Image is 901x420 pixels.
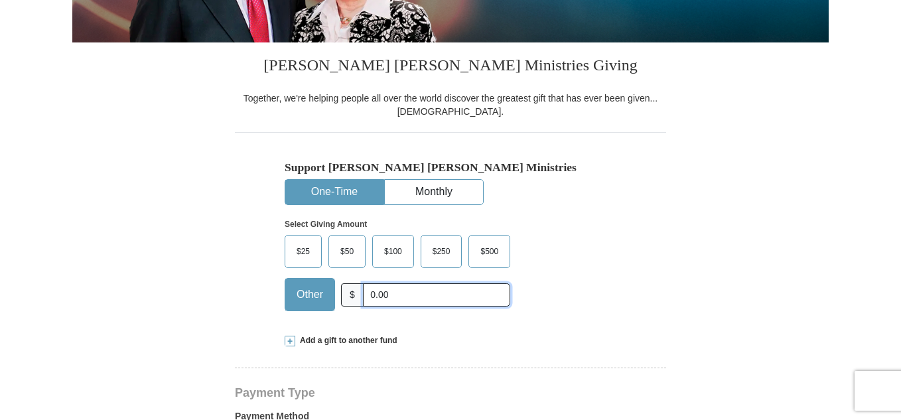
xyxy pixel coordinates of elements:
span: $25 [290,242,316,261]
span: $50 [334,242,360,261]
h4: Payment Type [235,387,666,398]
div: Together, we're helping people all over the world discover the greatest gift that has ever been g... [235,92,666,118]
span: Add a gift to another fund [295,335,397,346]
button: Monthly [385,180,483,204]
input: Other Amount [363,283,510,307]
span: $500 [474,242,505,261]
span: $100 [378,242,409,261]
button: One-Time [285,180,383,204]
span: Other [290,285,330,305]
span: $ [341,283,364,307]
strong: Select Giving Amount [285,220,367,229]
h3: [PERSON_NAME] [PERSON_NAME] Ministries Giving [235,42,666,92]
h5: Support [PERSON_NAME] [PERSON_NAME] Ministries [285,161,616,175]
span: $250 [426,242,457,261]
